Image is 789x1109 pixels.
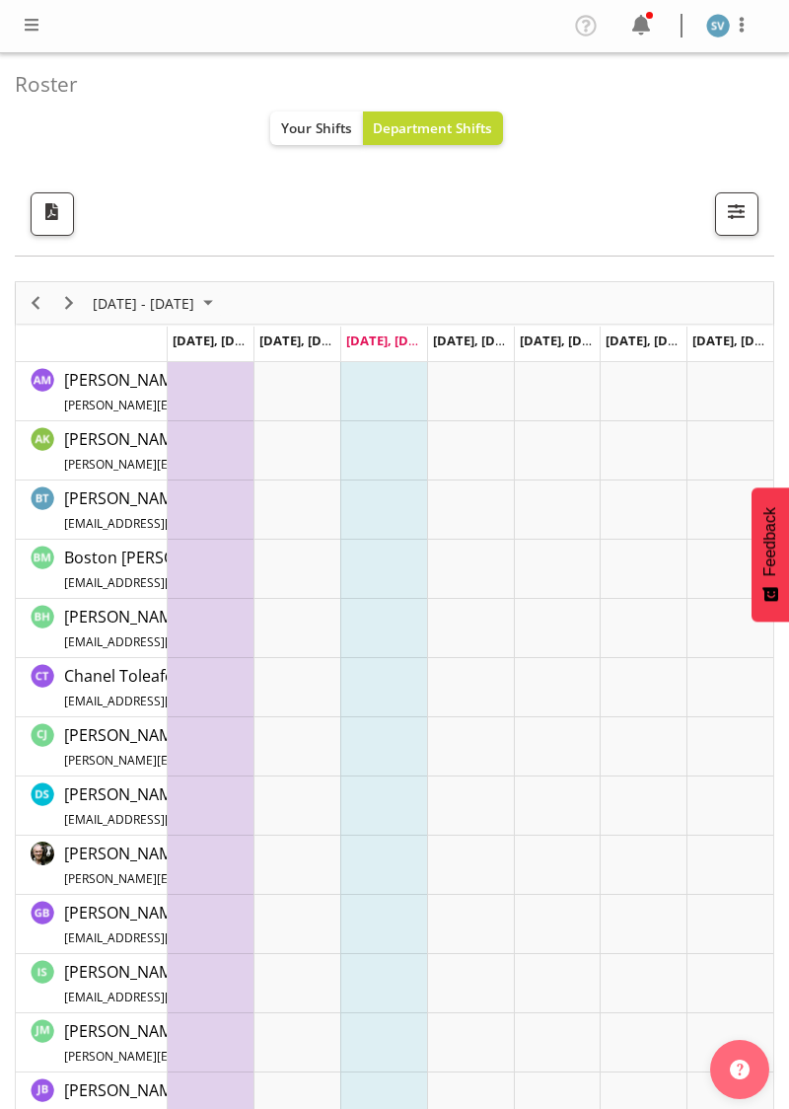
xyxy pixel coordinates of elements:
[281,118,352,137] span: Your Shifts
[31,192,74,236] button: Download a PDF of the roster according to the set date range.
[363,111,504,145] button: Department Shifts
[761,507,779,576] span: Feedback
[15,73,758,96] h4: Roster
[752,487,789,622] button: Feedback - Show survey
[730,1060,750,1079] img: help-xxl-2.png
[715,192,758,236] button: Filter Shifts
[373,118,492,137] span: Department Shifts
[706,14,730,37] img: solomon-vainakolo1122.jpg
[270,111,363,145] button: Your Shifts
